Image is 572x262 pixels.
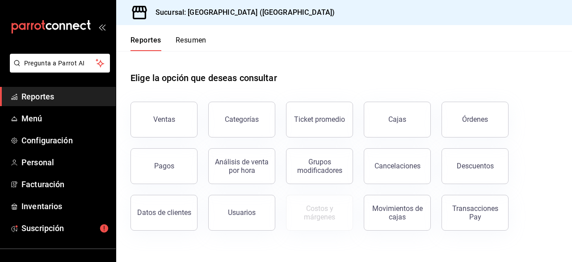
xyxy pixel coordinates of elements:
[442,102,509,137] button: Órdenes
[370,204,425,221] div: Movimientos de cajas
[225,115,259,124] div: Categorías
[130,148,198,184] button: Pagos
[214,158,269,175] div: Análisis de venta por hora
[208,195,275,231] button: Usuarios
[10,54,110,73] button: Pregunta a Parrot AI
[153,115,175,124] div: Ventas
[21,222,109,234] span: Suscripción
[21,156,109,168] span: Personal
[137,208,191,217] div: Datos de clientes
[447,204,503,221] div: Transacciones Pay
[24,59,96,68] span: Pregunta a Parrot AI
[286,148,353,184] button: Grupos modificadores
[21,200,109,212] span: Inventarios
[374,162,421,170] div: Cancelaciones
[208,102,275,137] button: Categorías
[176,36,206,51] button: Resumen
[6,65,110,74] a: Pregunta a Parrot AI
[462,115,488,124] div: Órdenes
[442,148,509,184] button: Descuentos
[21,134,109,146] span: Configuración
[21,90,109,103] span: Reportes
[292,204,347,221] div: Costos y márgenes
[364,102,431,137] a: Cajas
[286,102,353,137] button: Ticket promedio
[457,162,494,170] div: Descuentos
[364,148,431,184] button: Cancelaciones
[286,195,353,231] button: Contrata inventarios para ver este reporte
[228,208,256,217] div: Usuarios
[148,7,335,18] h3: Sucursal: [GEOGRAPHIC_DATA] ([GEOGRAPHIC_DATA])
[130,36,161,51] button: Reportes
[130,36,206,51] div: navigation tabs
[21,178,109,190] span: Facturación
[364,195,431,231] button: Movimientos de cajas
[208,148,275,184] button: Análisis de venta por hora
[130,102,198,137] button: Ventas
[388,114,407,125] div: Cajas
[294,115,345,124] div: Ticket promedio
[130,71,277,85] h1: Elige la opción que deseas consultar
[21,112,109,125] span: Menú
[130,195,198,231] button: Datos de clientes
[442,195,509,231] button: Transacciones Pay
[292,158,347,175] div: Grupos modificadores
[154,162,174,170] div: Pagos
[98,23,105,30] button: open_drawer_menu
